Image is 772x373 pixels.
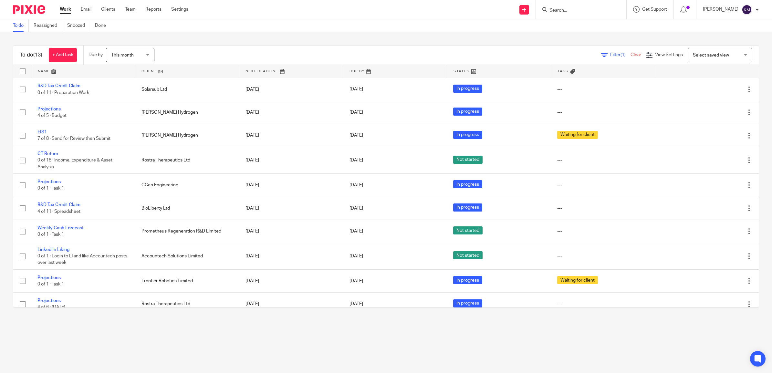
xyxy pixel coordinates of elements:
div: --- [557,228,648,234]
a: Weekly Cash Forecast [37,226,84,230]
span: Tags [558,69,569,73]
td: Accountech Solutions Limited [135,243,239,269]
span: 4 of 6 · [DATE] [37,305,65,310]
a: Projections [37,107,61,111]
div: --- [557,86,648,93]
div: --- [557,109,648,116]
a: To do [13,19,29,32]
td: Rostra Therapeutics Ltd [135,293,239,316]
a: Done [95,19,111,32]
span: [DATE] [349,110,363,115]
span: (1) [621,53,626,57]
span: In progress [453,180,482,188]
td: Prometheus Regeneration R&D Limited [135,220,239,243]
a: Snoozed [67,19,90,32]
span: 0 of 1 · Task 1 [37,232,64,237]
td: [DATE] [239,269,343,292]
a: Team [125,6,136,13]
div: --- [557,182,648,188]
a: Projections [37,275,61,280]
span: [DATE] [349,158,363,162]
span: [DATE] [349,229,363,233]
div: --- [557,157,648,163]
td: [DATE] [239,101,343,124]
span: Not started [453,156,483,164]
td: Solarsub Ltd [135,78,239,101]
td: [DATE] [239,243,343,269]
p: Due by [89,52,103,58]
span: 0 of 18 · Income, Expenditure & Asset Analysis [37,158,112,169]
span: Not started [453,251,483,259]
a: Clear [631,53,641,57]
span: Get Support [642,7,667,12]
a: R&D Tax Credit Claim [37,84,80,88]
td: BioLiberty Ltd [135,197,239,220]
td: [DATE] [239,78,343,101]
img: Pixie [13,5,45,14]
td: Rostra Therapeutics Ltd [135,147,239,173]
div: --- [557,253,648,259]
td: [PERSON_NAME] Hydrogen [135,101,239,124]
div: --- [557,301,648,307]
span: 0 of 1 · Login to LI and like Accountech posts over last week [37,254,127,265]
span: [DATE] [349,279,363,283]
span: 4 of 5 · Budget [37,113,67,118]
a: EIS1 [37,130,47,134]
a: Reassigned [34,19,62,32]
span: 4 of 11 · Spreadsheet [37,209,80,214]
td: [DATE] [239,197,343,220]
a: Work [60,6,71,13]
td: [DATE] [239,174,343,197]
td: [PERSON_NAME] Hydrogen [135,124,239,147]
span: [DATE] [349,183,363,187]
span: [DATE] [349,133,363,138]
span: [DATE] [349,302,363,306]
input: Search [549,8,607,14]
span: Not started [453,226,483,234]
span: 0 of 1 · Task 1 [37,186,64,191]
td: Frontier Robotics Limited [135,269,239,292]
span: Filter [610,53,631,57]
a: Projections [37,180,61,184]
td: [DATE] [239,147,343,173]
a: Email [81,6,91,13]
span: Waiting for client [557,131,598,139]
a: Reports [145,6,162,13]
td: CGen Engineering [135,174,239,197]
a: Projections [37,298,61,303]
span: Select saved view [693,53,729,57]
a: Clients [101,6,115,13]
span: In progress [453,85,482,93]
div: --- [557,205,648,212]
span: In progress [453,276,482,284]
span: View Settings [655,53,683,57]
span: This month [111,53,134,57]
a: R&D Tax Credit Claim [37,202,80,207]
td: [DATE] [239,124,343,147]
span: [DATE] [349,206,363,211]
span: [DATE] [349,87,363,92]
td: [DATE] [239,220,343,243]
img: svg%3E [742,5,752,15]
a: Linked In Liking [37,247,69,252]
span: In progress [453,299,482,307]
h1: To do [20,52,42,58]
span: 7 of 8 · Send for Review then Submit [37,137,110,141]
span: Waiting for client [557,276,598,284]
span: 0 of 1 · Task 1 [37,282,64,286]
span: (13) [33,52,42,57]
a: CT Return [37,151,58,156]
a: + Add task [49,48,77,62]
span: 0 of 11 · Preparation Work [37,90,89,95]
span: In progress [453,203,482,212]
span: In progress [453,108,482,116]
span: In progress [453,131,482,139]
a: Settings [171,6,188,13]
p: [PERSON_NAME] [703,6,738,13]
td: [DATE] [239,293,343,316]
span: [DATE] [349,254,363,258]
